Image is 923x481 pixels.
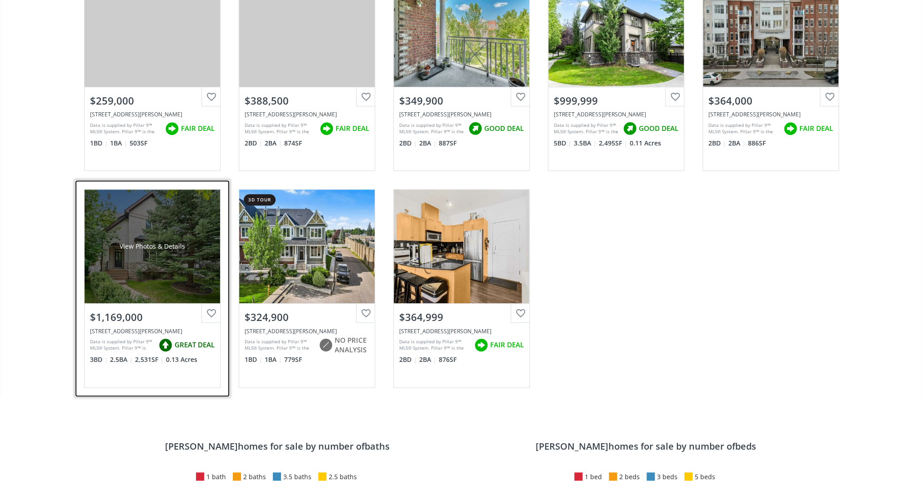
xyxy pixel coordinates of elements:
[599,139,627,148] span: 2,495 SF
[335,336,369,355] span: NO PRICE ANALYSIS
[284,139,302,148] span: 874 SF
[728,139,746,148] span: 2 BA
[336,124,369,133] span: FAIR DEAL
[130,139,147,148] span: 503 SF
[175,340,215,350] span: GREAT DEAL
[708,110,833,118] div: 5605 Henwood Street SW #1211, Calgary, AB T3E 7R2
[181,124,215,133] span: FAIR DEAL
[399,355,417,364] span: 2 BD
[399,338,470,352] div: Data is supplied by Pillar 9™ MLS® System. Pillar 9™ is the owner of the copyright in its MLS® Sy...
[399,110,524,118] div: 5605 Henwood Street SW #3209, Calgary, AB T3E 7R2
[245,327,369,335] div: 50 Mike Ralph Way SW, Calgary, AB T3E 0H8
[619,472,640,481] a: 2 beds
[574,139,597,148] span: 3.5 BA
[165,440,390,453] h3: [PERSON_NAME] homes for sale by number of baths
[283,472,311,481] a: 3.5 baths
[90,122,161,135] div: Data is supplied by Pillar 9™ MLS® System. Pillar 9™ is the owner of the copyright in its MLS® Sy...
[399,94,524,108] div: $349,900
[166,355,197,364] span: 0.13 Acres
[110,355,133,364] span: 2.5 BA
[708,139,726,148] span: 2 BD
[284,355,302,364] span: 779 SF
[554,110,678,118] div: 5566 Henwood Street SW, Calgary, AB T3E 6Z3
[439,139,456,148] span: 887 SF
[657,472,677,481] a: 3 beds
[265,139,282,148] span: 2 BA
[419,355,436,364] span: 2 BA
[472,336,490,354] img: rating icon
[245,94,369,108] div: $388,500
[708,94,833,108] div: $364,000
[484,124,524,133] span: GOOD DEAL
[399,139,417,148] span: 2 BD
[630,139,661,148] span: 0.11 Acres
[317,120,336,138] img: rating icon
[695,472,715,481] a: 5 beds
[554,122,618,135] div: Data is supplied by Pillar 9™ MLS® System. Pillar 9™ is the owner of the copyright in its MLS® Sy...
[110,139,127,148] span: 1 BA
[163,120,181,138] img: rating icon
[621,120,639,138] img: rating icon
[90,338,154,352] div: Data is supplied by Pillar 9™ MLS® System. Pillar 9™ is the owner of the copyright in its MLS® Sy...
[120,242,185,251] div: View Photos & Details
[316,336,335,354] img: rating icon
[384,180,539,396] a: $364,999[STREET_ADDRESS][PERSON_NAME]Data is supplied by Pillar 9™ MLS® System. Pillar 9™ is the ...
[439,355,456,364] span: 876 SF
[156,336,175,354] img: rating icon
[135,355,164,364] span: 2,531 SF
[90,310,215,324] div: $1,169,000
[265,355,282,364] span: 1 BA
[399,310,524,324] div: $364,999
[399,327,524,335] div: 5605 Henwood Street SW #3212, Calgary, AB T3E 7R2
[245,338,314,352] div: Data is supplied by Pillar 9™ MLS® System. Pillar 9™ is the owner of the copyright in its MLS® Sy...
[245,122,315,135] div: Data is supplied by Pillar 9™ MLS® System. Pillar 9™ is the owner of the copyright in its MLS® Sy...
[329,472,357,481] a: 2.5 baths
[585,472,602,481] a: 1 bed
[639,124,678,133] span: GOOD DEAL
[554,139,572,148] span: 5 BD
[90,355,108,364] span: 3 BD
[399,122,464,135] div: Data is supplied by Pillar 9™ MLS® System. Pillar 9™ is the owner of the copyright in its MLS® Sy...
[554,94,678,108] div: $999,999
[490,340,524,350] span: FAIR DEAL
[245,355,262,364] span: 1 BD
[75,180,230,396] a: View Photos & Details$1,169,000[STREET_ADDRESS][PERSON_NAME]Data is supplied by Pillar 9™ MLS® Sy...
[419,139,436,148] span: 2 BA
[206,472,226,481] a: 1 bath
[245,139,262,148] span: 2 BD
[536,440,756,453] h3: [PERSON_NAME] homes for sale by number of beds
[90,110,215,118] div: 5605 Henwood Street SW #3305, Calgary, AB T3E 7R2
[90,139,108,148] span: 1 BD
[466,120,484,138] img: rating icon
[748,139,766,148] span: 886 SF
[90,94,215,108] div: $259,000
[243,472,266,481] a: 2 baths
[90,327,215,335] div: 216 Mike Ralph Way SW, Calgary, AB T3E 0H8
[781,120,799,138] img: rating icon
[245,310,369,324] div: $324,900
[245,110,369,118] div: 5605 Henwood Street SW #4416, Calgary, AB T3E 7R2
[708,122,779,135] div: Data is supplied by Pillar 9™ MLS® System. Pillar 9™ is the owner of the copyright in its MLS® Sy...
[799,124,833,133] span: FAIR DEAL
[230,180,384,396] a: 3d tour$324,900[STREET_ADDRESS][PERSON_NAME]Data is supplied by Pillar 9™ MLS® System. Pillar 9™ ...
